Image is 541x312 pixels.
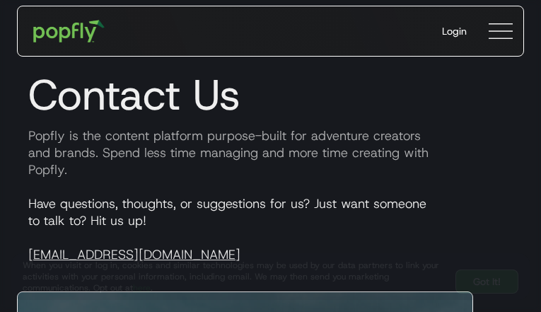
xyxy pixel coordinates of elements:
[17,195,524,263] p: Have questions, thoughts, or suggestions for us? Just want someone to talk to? Hit us up!
[442,24,467,38] div: Login
[28,246,240,263] a: [EMAIL_ADDRESS][DOMAIN_NAME]
[455,270,518,294] a: Got It!
[17,127,524,178] p: Popfly is the content platform purpose-built for adventure creators and brands. Spend less time m...
[17,69,524,120] h1: Contact Us
[23,10,115,52] a: home
[133,282,151,294] a: here
[23,260,444,294] div: When you visit or log in, cookies and similar technologies may be used by our data partners to li...
[431,13,478,50] a: Login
